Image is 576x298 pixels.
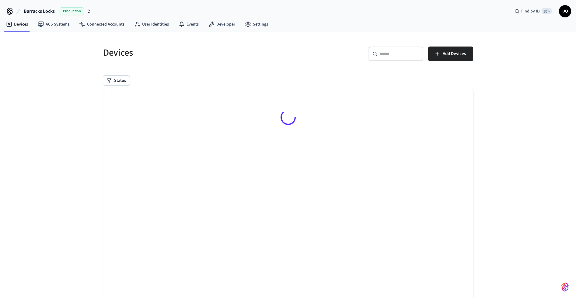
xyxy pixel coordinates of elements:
[33,19,74,30] a: ACS Systems
[60,7,84,15] span: Production
[559,5,571,17] button: DQ
[521,8,540,14] span: Find by ID
[510,6,557,17] div: Find by ID⌘ K
[443,50,466,58] span: Add Devices
[1,19,33,30] a: Devices
[428,47,473,61] button: Add Devices
[74,19,129,30] a: Connected Accounts
[129,19,174,30] a: User Identities
[542,8,552,14] span: ⌘ K
[24,8,55,15] span: Barracks Locks
[103,76,130,85] button: Status
[561,282,569,292] img: SeamLogoGradient.69752ec5.svg
[560,6,571,17] span: DQ
[103,47,285,59] h5: Devices
[174,19,204,30] a: Events
[204,19,240,30] a: Developer
[240,19,273,30] a: Settings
